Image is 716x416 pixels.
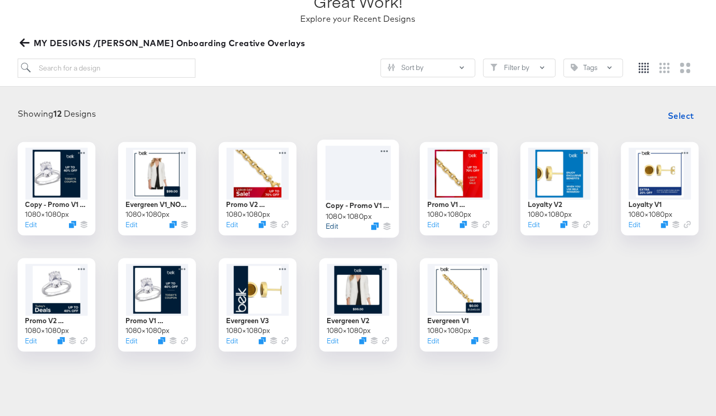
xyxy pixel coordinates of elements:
input: Search for a design [18,59,195,78]
button: Edit [25,220,37,230]
button: Edit [227,336,238,346]
button: Edit [326,221,338,231]
button: Edit [428,220,440,230]
svg: Duplicate [371,223,379,230]
div: Loyalty V1 [629,200,662,210]
svg: Duplicate [158,337,165,344]
div: 1080 × 1080 px [227,326,271,336]
svg: Link [282,221,289,228]
svg: Duplicate [471,337,479,344]
div: 1080 × 1080 px [428,210,472,219]
svg: Link [483,221,490,228]
svg: Duplicate [170,221,177,228]
div: Evergreen V1_NO SALE PRICE [126,200,188,210]
svg: Duplicate [259,337,266,344]
div: 1080 × 1080 px [629,210,673,219]
svg: Large grid [680,63,691,73]
div: Promo V2 Evergreen_[DATE] [227,200,289,210]
button: Edit [227,220,238,230]
div: Loyalty V21080×1080pxEditDuplicate [521,142,598,235]
div: Copy - Promo V1 Evergreen1080×1080pxEditDuplicate [18,142,95,235]
div: 1080 × 1080 px [25,210,69,219]
div: Evergreen V2 [327,316,370,326]
div: Evergreen V1_NO SALE PRICE1080×1080pxEditDuplicate [118,142,196,235]
svg: Link [80,337,88,344]
svg: Duplicate [460,221,467,228]
div: Evergreen V21080×1080pxEditDuplicate [319,258,397,352]
div: Evergreen V11080×1080pxEditDuplicate [420,258,498,352]
div: Evergreen V3 [227,316,269,326]
svg: Duplicate [661,221,668,228]
div: Explore your Recent Designs [301,13,416,25]
div: 1080 × 1080 px [428,326,472,336]
div: Promo V2 Evergreen_[DATE]1080×1080pxEditDuplicate [219,142,297,235]
svg: Duplicate [259,221,266,228]
svg: Small grid [639,63,649,73]
strong: 12 [53,108,62,119]
svg: Sliders [388,64,395,71]
button: Select [664,105,699,126]
button: Edit [428,336,440,346]
div: Loyalty V11080×1080pxEditDuplicate [621,142,699,235]
div: 1080 × 1080 px [528,210,572,219]
div: Copy - Promo V1 Evergreen [25,200,88,210]
div: 1080 × 1080 px [126,210,170,219]
svg: Filter [490,64,498,71]
div: 1080 × 1080 px [327,326,371,336]
button: TagTags [564,59,623,77]
svg: Link [684,221,691,228]
svg: Duplicate [69,221,76,228]
button: Edit [629,220,641,230]
div: 1080 × 1080 px [326,211,372,220]
svg: Duplicate [58,337,65,344]
button: Edit [528,220,540,230]
div: Promo V2 Evergreen [25,316,88,326]
div: Copy - Promo V1 Evergreen_[DATE]1080×1080pxEditDuplicate [317,140,399,238]
svg: Link [583,221,591,228]
span: MY DESIGNS /[PERSON_NAME] Onboarding Creative Overlays [22,36,305,50]
button: Edit [126,220,138,230]
button: FilterFilter by [483,59,556,77]
svg: Link [181,337,188,344]
div: Promo V2 Evergreen1080×1080pxEditDuplicate [18,258,95,352]
div: Promo V1 Evergreen1080×1080pxEditDuplicate [118,258,196,352]
button: MY DESIGNS /[PERSON_NAME] Onboarding Creative Overlays [18,36,310,50]
svg: Duplicate [560,221,568,228]
svg: Link [382,337,389,344]
div: 1080 × 1080 px [25,326,69,336]
svg: Tag [571,64,578,71]
div: Promo V1 Evergreen_[DATE]1080×1080pxEditDuplicate [420,142,498,235]
button: Edit [327,336,339,346]
svg: Duplicate [359,337,367,344]
div: 1080 × 1080 px [126,326,170,336]
svg: Medium grid [659,63,670,73]
div: 1080 × 1080 px [227,210,271,219]
div: Showing Designs [18,108,96,120]
div: Promo V1 Evergreen [126,316,188,326]
span: Select [668,108,695,123]
div: Promo V1 Evergreen_[DATE] [428,200,490,210]
button: Edit [25,336,37,346]
div: Evergreen V31080×1080pxEditDuplicate [219,258,297,352]
div: Loyalty V2 [528,200,563,210]
svg: Link [282,337,289,344]
button: SlidersSort by [381,59,475,77]
div: Evergreen V1 [428,316,469,326]
div: Copy - Promo V1 Evergreen_[DATE] [326,200,391,210]
button: Edit [126,336,138,346]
